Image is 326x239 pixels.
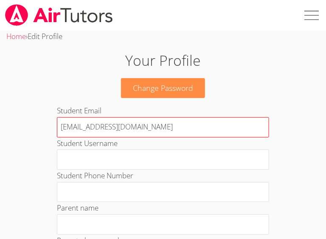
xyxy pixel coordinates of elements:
[57,203,98,213] label: Parent name
[57,138,118,148] label: Student Username
[28,31,62,41] span: Edit Profile
[46,50,281,71] h1: Your Profile
[57,106,101,115] label: Student Email
[6,31,26,41] a: Home
[6,31,319,43] div: ›
[57,171,133,180] label: Student Phone Number
[121,78,205,98] a: Change Password
[4,4,114,26] img: airtutors_banner-c4298cdbf04f3fff15de1276eac7730deb9818008684d7c2e4769d2f7ddbe033.png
